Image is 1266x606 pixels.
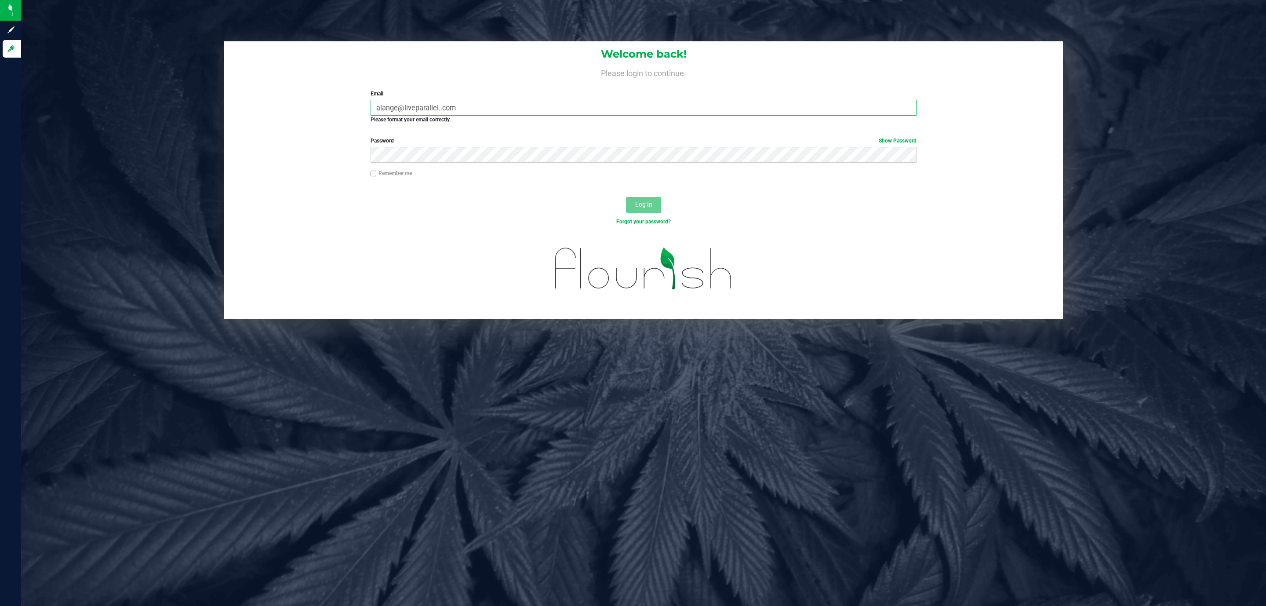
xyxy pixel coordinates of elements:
button: Log In [626,197,661,213]
span: Log In [635,201,652,208]
label: Email [371,90,917,98]
a: Forgot your password? [616,219,671,225]
input: Remember me [371,171,377,177]
h4: Please login to continue. [224,67,1063,77]
span: Password [371,138,394,144]
a: Show Password [879,138,917,144]
img: flourish_logo.svg [539,235,749,302]
inline-svg: Sign up [7,26,15,34]
inline-svg: Log in [7,44,15,53]
strong: Please format your email correctly. [371,117,451,123]
h1: Welcome back! [224,48,1063,60]
label: Remember me [371,169,412,177]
